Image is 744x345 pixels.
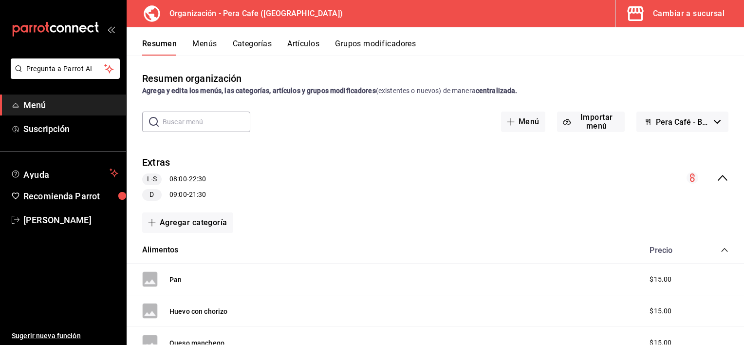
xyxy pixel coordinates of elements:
button: open_drawer_menu [107,25,115,33]
button: collapse-category-row [721,246,728,254]
strong: centralizada. [476,87,518,95]
button: Pan [169,275,182,285]
button: Menú [501,112,545,132]
button: Menús [192,39,217,56]
span: Recomienda Parrot [23,190,118,203]
button: Extras [142,155,170,170]
span: Suscripción [23,122,118,135]
button: Pregunta a Parrot AI [11,58,120,79]
span: [PERSON_NAME] [23,213,118,227]
h3: Organización - Pera Cafe ([GEOGRAPHIC_DATA]) [162,8,343,19]
button: Pera Café - Borrador [636,112,728,132]
button: Artículos [287,39,319,56]
div: (existentes o nuevos) de manera [142,86,728,96]
button: Huevo con chorizo [169,307,228,316]
div: navigation tabs [142,39,744,56]
div: collapse-menu-row [127,148,744,209]
button: Resumen [142,39,177,56]
div: 08:00 - 22:30 [142,173,206,185]
div: Resumen organización [142,71,242,86]
div: Precio [640,246,702,255]
span: Pera Café - Borrador [656,117,710,127]
button: Grupos modificadores [335,39,416,56]
span: L-S [143,174,161,184]
button: Alimentos [142,245,179,256]
div: 09:00 - 21:30 [142,189,206,201]
span: $15.00 [650,274,671,285]
button: Categorías [233,39,272,56]
span: $15.00 [650,306,671,316]
span: Sugerir nueva función [12,331,118,341]
button: Agregar categoría [142,212,233,233]
span: Menú [23,98,118,112]
span: Pregunta a Parrot AI [26,64,105,74]
a: Pregunta a Parrot AI [7,71,120,81]
span: D [146,190,158,200]
div: Cambiar a sucursal [653,7,725,20]
input: Buscar menú [163,112,250,132]
span: Ayuda [23,167,106,179]
button: Importar menú [557,112,625,132]
strong: Agrega y edita los menús, las categorías, artículos y grupos modificadores [142,87,376,95]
